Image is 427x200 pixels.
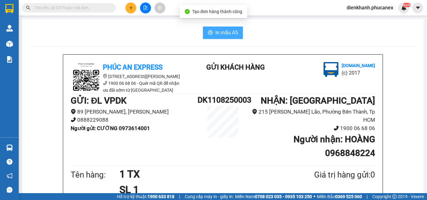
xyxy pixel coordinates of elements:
span: Miền Nam [235,193,312,200]
span: phone [334,125,339,131]
img: logo.jpg [324,62,339,77]
li: 215 [PERSON_NAME] Lão, Phường Bến Thành, Tp HCM [248,108,375,124]
img: warehouse-icon [6,41,13,47]
img: icon-new-feature [401,5,407,11]
span: environment [252,109,257,114]
div: Tên hàng: [71,168,119,181]
img: logo-vxr [5,4,13,13]
span: message [7,187,13,193]
span: Tạo đơn hàng thành công [192,9,242,14]
b: Phúc An Express [103,63,163,71]
span: notification [7,173,13,179]
span: printer [208,30,213,36]
button: aim [154,2,165,13]
b: NHẬN : [GEOGRAPHIC_DATA] [261,95,375,106]
span: environment [103,74,107,78]
li: [STREET_ADDRESS][PERSON_NAME] [71,73,183,80]
img: warehouse-icon [6,25,13,32]
b: GỬI : ĐL VPDK [71,95,127,106]
li: 89 [PERSON_NAME], [PERSON_NAME] [71,108,198,116]
button: file-add [140,2,151,13]
h1: DK1108250003 [198,94,248,106]
span: copyright [392,194,397,199]
li: (c) 2017 [342,69,375,77]
button: printerIn mẫu A5 [203,27,243,39]
span: question-circle [7,159,13,165]
span: Miền Bắc [317,193,362,200]
sup: NaN [403,3,410,7]
li: 1900 06 68 06 - Quét mã QR để nhận ưu đãi sớm từ [GEOGRAPHIC_DATA] [71,80,183,94]
span: Cung cấp máy in - giấy in: [185,193,234,200]
button: plus [125,2,136,13]
span: file-add [143,6,148,10]
img: solution-icon [6,56,13,63]
b: Người nhận : HOÀNG 0968848224 [294,134,375,158]
span: environment [71,109,76,114]
span: caret-down [415,5,421,11]
span: check-circle [185,9,190,14]
b: [DOMAIN_NAME] [342,63,375,68]
span: In mẫu A5 [215,29,238,37]
div: Giá trị hàng gửi: 0 [284,168,375,181]
span: dienkhanh.phucanex [342,4,398,12]
span: search [26,6,30,10]
strong: 0369 525 060 [335,194,362,199]
li: 0888229088 [71,116,198,124]
input: Tìm tên, số ĐT hoặc mã đơn [34,4,108,11]
button: caret-down [412,2,423,13]
h1: SL 1 [119,182,284,198]
span: | [367,193,368,200]
span: plus [129,6,133,10]
span: Hỗ trợ kỹ thuật: [117,193,174,200]
h1: 1 TX [119,166,284,182]
li: 1900 06 68 06 [248,124,375,133]
img: logo.jpg [71,62,102,93]
span: phone [103,81,107,85]
strong: 0708 023 035 - 0935 103 250 [255,194,312,199]
img: warehouse-icon [6,144,13,151]
span: | [179,193,180,200]
b: Người gửi : CƯỜNG 0973614001 [71,125,150,131]
b: Gửi khách hàng [206,63,265,71]
strong: 1900 633 818 [148,194,174,199]
span: phone [71,117,76,122]
span: ⚪️ [314,195,315,198]
span: aim [158,6,162,10]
